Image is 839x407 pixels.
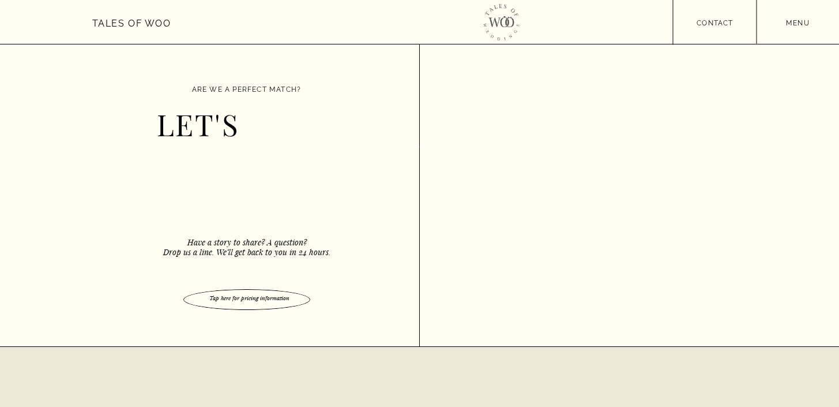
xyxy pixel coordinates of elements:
[757,17,839,26] a: menu
[157,107,270,138] h3: LET'S
[163,238,331,261] h2: Have a story to share? A question? Drop us a line. We’ll get back to you in 24 hours.
[74,84,420,94] h1: Are we a perfect match?
[195,294,303,303] a: Tap here for pricing information
[673,17,757,26] a: contact
[92,16,172,29] a: Tales of Woo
